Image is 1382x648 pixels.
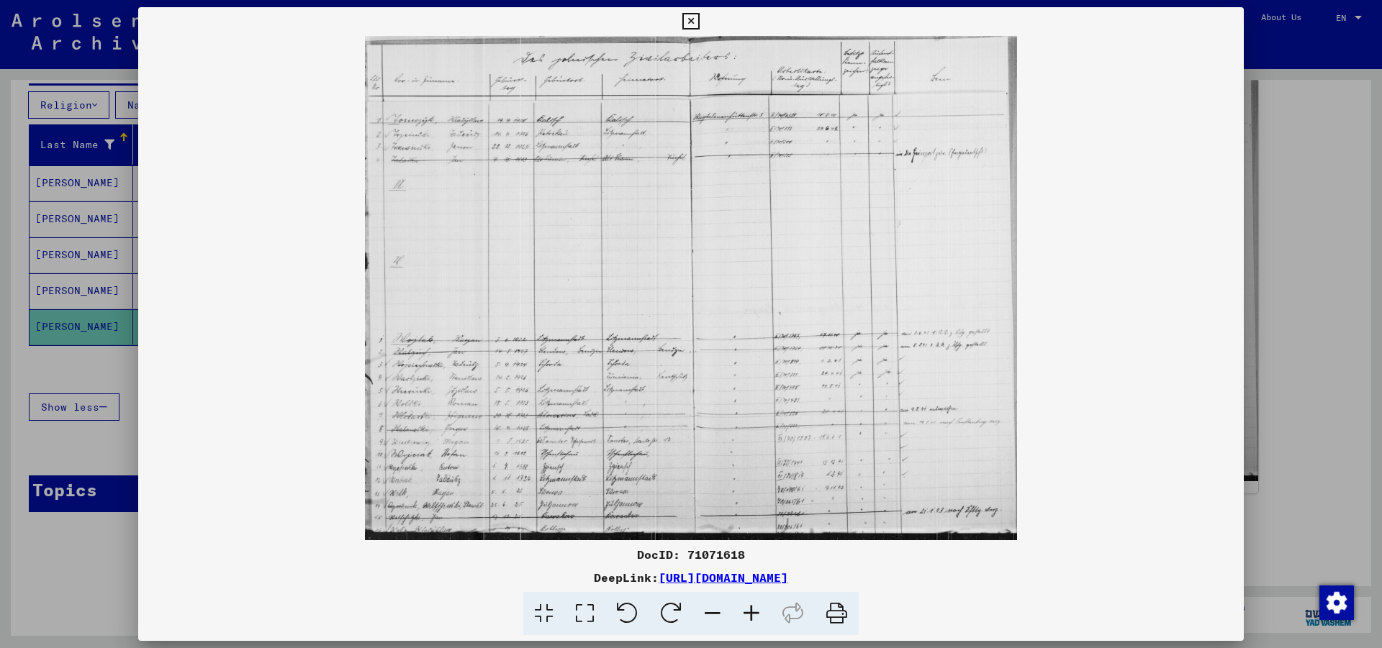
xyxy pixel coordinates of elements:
div: DeepLink: [138,569,1244,586]
a: [URL][DOMAIN_NAME] [659,570,788,585]
div: DocID: 71071618 [138,546,1244,563]
div: Change consent [1319,585,1353,619]
img: 001.jpg [138,36,1244,540]
img: Change consent [1319,585,1354,620]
